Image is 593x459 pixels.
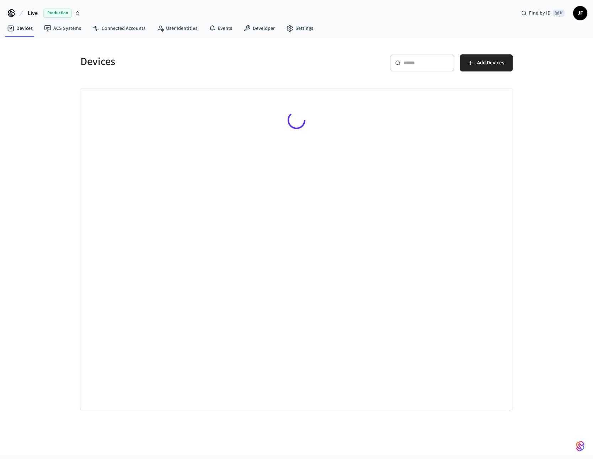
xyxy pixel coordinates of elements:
[576,441,584,452] img: SeamLogoGradient.69752ec5.svg
[1,22,38,35] a: Devices
[574,7,587,20] span: JF
[80,54,292,69] h5: Devices
[515,7,570,20] div: Find by ID⌘ K
[573,6,587,20] button: JF
[87,22,151,35] a: Connected Accounts
[529,10,551,17] span: Find by ID
[281,22,319,35] a: Settings
[151,22,203,35] a: User Identities
[203,22,238,35] a: Events
[477,58,504,68] span: Add Devices
[238,22,281,35] a: Developer
[38,22,87,35] a: ACS Systems
[553,10,565,17] span: ⌘ K
[43,9,72,18] span: Production
[28,9,38,17] span: Live
[460,54,513,71] button: Add Devices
